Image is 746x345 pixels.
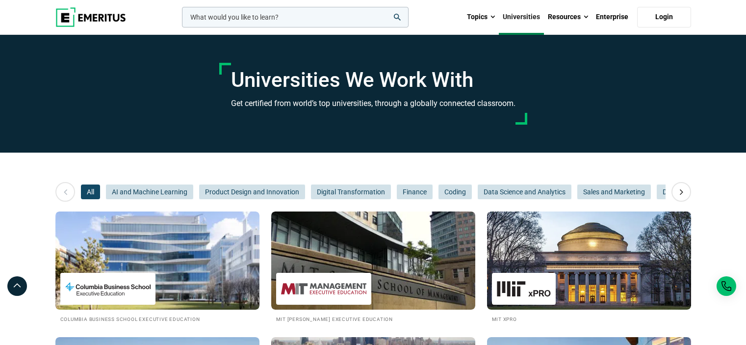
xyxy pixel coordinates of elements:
button: Digital Marketing [657,185,720,199]
img: Universities We Work With [55,212,259,310]
img: Universities We Work With [487,212,691,310]
h2: Columbia Business School Executive Education [60,315,255,323]
button: Product Design and Innovation [199,185,305,199]
h2: MIT xPRO [492,315,686,323]
img: Universities We Work With [271,212,475,310]
input: woocommerce-product-search-field-0 [182,7,409,27]
button: Coding [438,185,472,199]
button: Data Science and Analytics [478,185,571,199]
button: All [81,185,100,199]
h1: Universities We Work With [231,68,515,92]
button: Digital Transformation [311,185,391,199]
button: Finance [397,185,433,199]
h3: Get certified from world’s top universities, through a globally connected classroom. [231,97,515,110]
button: Sales and Marketing [577,185,651,199]
h2: MIT [PERSON_NAME] Executive Education [276,315,470,323]
img: MIT Sloan Executive Education [281,278,366,300]
a: Universities We Work With MIT Sloan Executive Education MIT [PERSON_NAME] Executive Education [271,212,475,323]
button: AI and Machine Learning [106,185,193,199]
a: Login [637,7,691,27]
img: MIT xPRO [497,278,551,300]
a: Universities We Work With Columbia Business School Executive Education Columbia Business School E... [55,212,259,323]
a: Universities We Work With MIT xPRO MIT xPRO [487,212,691,323]
img: Columbia Business School Executive Education [65,278,151,300]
